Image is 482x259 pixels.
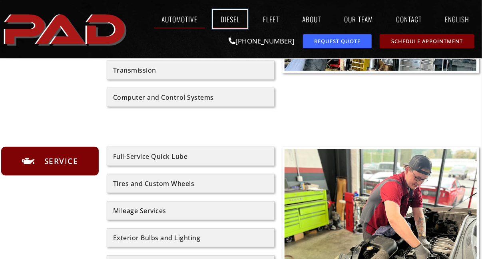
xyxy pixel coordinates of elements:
[295,10,329,28] a: About
[255,10,287,28] a: Fleet
[131,10,481,28] nav: Menu
[113,67,268,73] div: Transmission
[113,94,268,101] div: Computer and Control Systems
[391,39,463,44] span: Schedule Appointment
[1,8,131,51] img: The image shows the word "PAD" in bold, red, uppercase letters with a slight shadow effect.
[113,153,268,160] div: Full-Service Quick Lube
[380,34,474,48] a: schedule repair or service appointment
[113,235,268,241] div: Exterior Bulbs and Lighting
[388,10,429,28] a: Contact
[314,39,361,44] span: Request Quote
[154,10,205,28] a: Automotive
[229,36,295,45] a: [PHONE_NUMBER]
[42,155,78,168] span: Service
[113,180,268,187] div: Tires and Custom Wheels
[213,10,247,28] a: Diesel
[1,8,131,51] a: pro automotive and diesel home page
[303,34,372,48] a: request a service or repair quote
[337,10,380,28] a: Our Team
[437,10,481,28] a: English
[113,208,268,214] div: Mileage Services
